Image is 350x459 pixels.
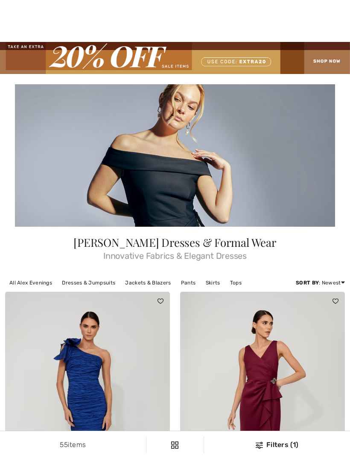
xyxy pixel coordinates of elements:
a: Pants [177,277,200,288]
a: Skirts [201,277,225,288]
div: Filters (1) [209,440,345,450]
img: heart_black_full.svg [157,299,163,304]
a: Tops [226,277,246,288]
span: 55 [60,441,68,449]
a: Dresses & Jumpsuits [58,277,120,288]
img: Filters [256,442,263,449]
span: [PERSON_NAME] Dresses & Formal Wear [73,235,276,250]
a: All Alex Evenings [5,277,56,288]
img: heart_black_full.svg [332,299,338,304]
img: Alex Evenings Dresses & Formal Wear [15,84,335,227]
a: Jackets & Blazers [121,277,175,288]
span: Innovative Fabrics & Elegant Dresses [5,248,345,260]
img: Filters [171,441,178,449]
strong: Sort By [296,280,319,286]
div: : Newest [296,279,345,287]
